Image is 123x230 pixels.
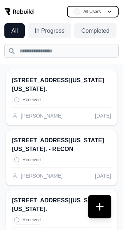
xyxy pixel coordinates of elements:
[12,136,111,154] h2: [STREET_ADDRESS][US_STATE][US_STATE]. - RECON
[95,112,111,119] div: [DATE]
[23,157,41,163] p: Received
[12,112,63,119] div: [PERSON_NAME]
[23,97,41,103] p: Received
[28,23,71,38] button: In Progress
[67,6,119,17] button: AUAll Users
[23,217,41,223] p: Received
[12,172,63,179] div: [PERSON_NAME]
[12,196,111,214] h2: [STREET_ADDRESS][US_STATE][US_STATE].
[95,172,111,179] div: [DATE]
[83,9,101,15] p: All Users
[73,8,80,15] span: AU
[74,23,116,38] button: Completed
[4,8,33,15] img: Rebuild
[4,23,25,38] button: All
[12,76,111,94] h2: [STREET_ADDRESS][US_STATE][US_STATE].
